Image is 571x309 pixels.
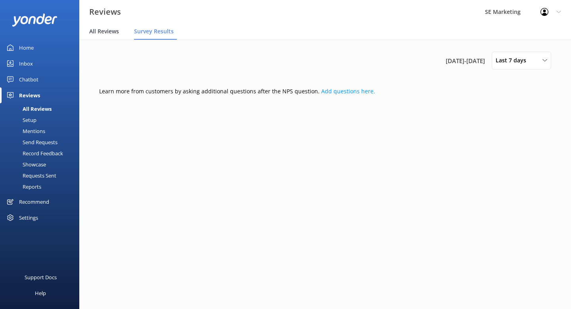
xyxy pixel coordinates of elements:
div: All Reviews [5,103,52,114]
div: Help [35,285,46,301]
div: Inbox [19,56,33,71]
div: Recommend [19,194,49,210]
div: Requests Sent [5,170,56,181]
h3: Reviews [89,6,121,18]
span: Last 7 days [496,56,531,65]
div: Home [19,40,34,56]
a: Record Feedback [5,148,79,159]
div: Support Docs [25,269,57,285]
div: Send Requests [5,137,57,148]
div: Reviews [19,87,40,103]
div: Reports [5,181,41,192]
a: Setup [5,114,79,126]
a: Showcase [5,159,79,170]
div: Settings [19,210,38,226]
a: Reports [5,181,79,192]
div: Record Feedback [5,148,63,159]
a: All Reviews [5,103,79,114]
span: Survey Results [134,27,174,35]
div: Setup [5,114,36,126]
div: Mentions [5,126,45,137]
a: Send Requests [5,137,79,148]
div: Showcase [5,159,46,170]
img: yonder-white-logo.png [12,14,57,27]
span: All Reviews [89,27,119,35]
span: [DATE] - [DATE] [446,56,485,66]
div: Chatbot [19,71,38,87]
a: Mentions [5,126,79,137]
a: Add questions here. [321,87,375,95]
p: Learn more from customers by asking additional questions after the NPS question. [99,87,551,96]
a: Requests Sent [5,170,79,181]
